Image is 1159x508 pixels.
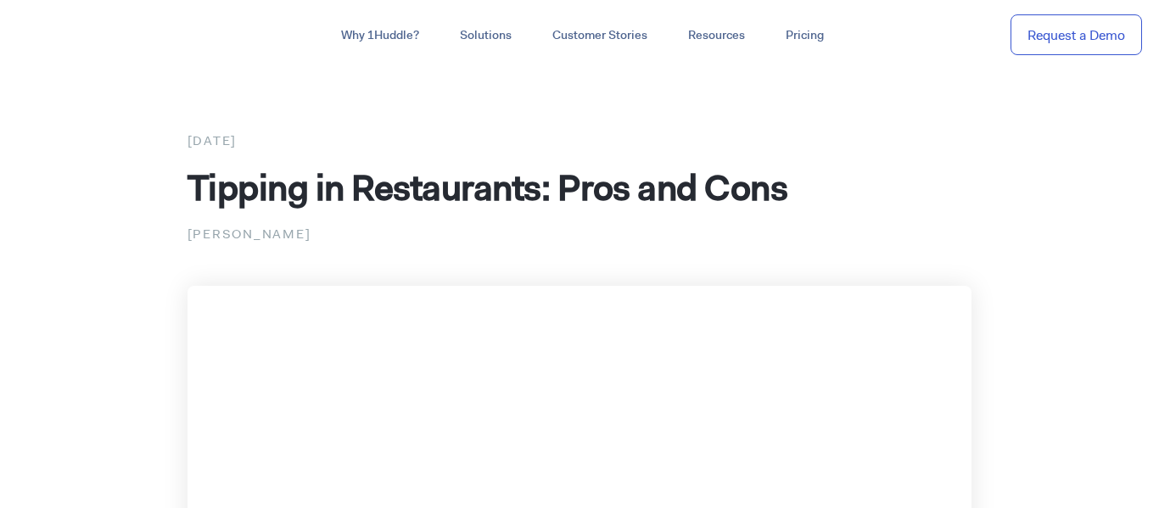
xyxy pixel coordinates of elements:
[188,130,972,152] div: [DATE]
[765,20,844,51] a: Pricing
[17,19,138,51] img: ...
[188,164,788,211] span: Tipping in Restaurants: Pros and Cons
[440,20,532,51] a: Solutions
[668,20,765,51] a: Resources
[1011,14,1142,56] a: Request a Demo
[188,223,972,245] p: [PERSON_NAME]
[532,20,668,51] a: Customer Stories
[321,20,440,51] a: Why 1Huddle?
